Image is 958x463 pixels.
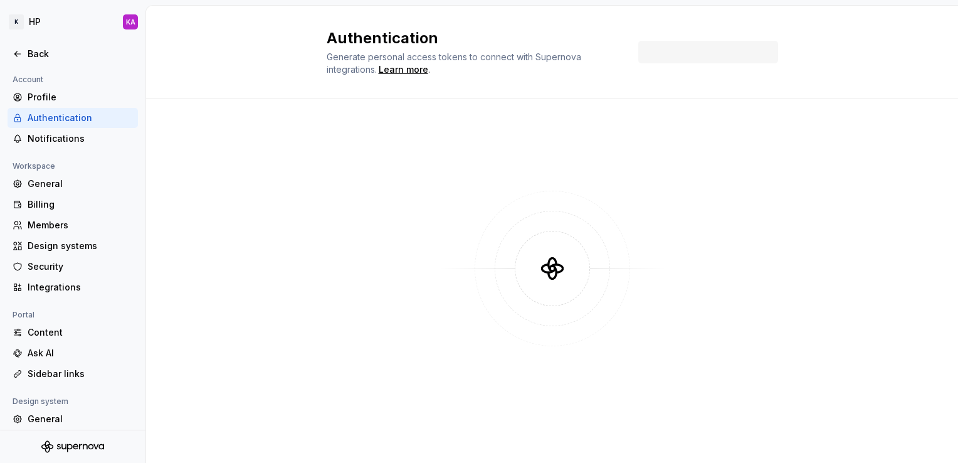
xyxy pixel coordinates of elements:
[327,28,623,48] h2: Authentication
[29,16,41,28] div: HP
[28,326,133,339] div: Content
[8,129,138,149] a: Notifications
[28,413,133,425] div: General
[28,198,133,211] div: Billing
[8,257,138,277] a: Security
[8,322,138,343] a: Content
[8,430,138,450] a: Members
[8,108,138,128] a: Authentication
[28,347,133,359] div: Ask AI
[9,14,24,29] div: K
[8,343,138,363] a: Ask AI
[28,112,133,124] div: Authentication
[8,364,138,384] a: Sidebar links
[8,72,48,87] div: Account
[8,307,39,322] div: Portal
[8,215,138,235] a: Members
[8,394,73,409] div: Design system
[28,132,133,145] div: Notifications
[377,65,430,75] span: .
[28,91,133,104] div: Profile
[8,277,138,297] a: Integrations
[126,17,135,27] div: KA
[41,440,104,453] svg: Supernova Logo
[28,281,133,294] div: Integrations
[28,240,133,252] div: Design systems
[3,8,143,36] button: KHPKA
[8,159,60,174] div: Workspace
[8,87,138,107] a: Profile
[8,409,138,429] a: General
[327,51,584,75] span: Generate personal access tokens to connect with Supernova integrations.
[8,174,138,194] a: General
[28,219,133,231] div: Members
[28,368,133,380] div: Sidebar links
[8,44,138,64] a: Back
[28,178,133,190] div: General
[8,194,138,215] a: Billing
[379,63,428,76] a: Learn more
[28,48,133,60] div: Back
[8,236,138,256] a: Design systems
[28,260,133,273] div: Security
